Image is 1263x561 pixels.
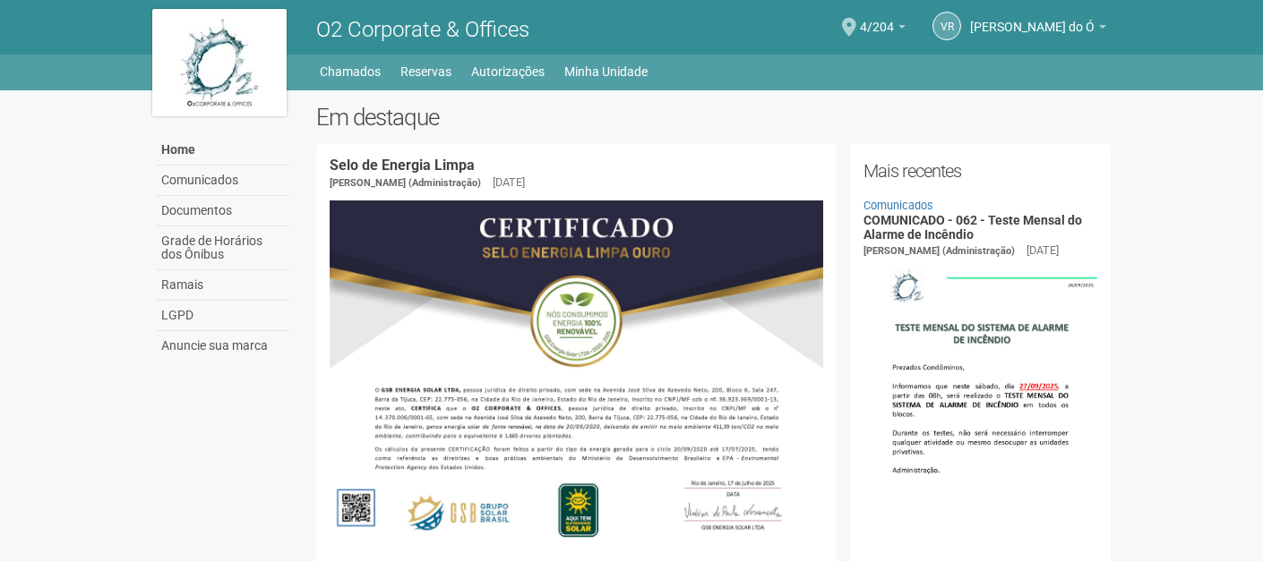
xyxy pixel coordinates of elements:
[157,226,289,270] a: Grade de Horários dos Ônibus
[157,135,289,166] a: Home
[860,3,894,34] span: 4/204
[863,245,1015,257] span: [PERSON_NAME] (Administração)
[330,177,481,189] span: [PERSON_NAME] (Administração)
[320,59,381,84] a: Chamados
[471,59,545,84] a: Autorizações
[330,200,823,549] img: COMUNICADO%20-%20054%20-%20Selo%20de%20Energia%20Limpa%20-%20P%C3%A1g.%202.jpg
[157,301,289,331] a: LGPD
[932,12,961,40] a: VR
[152,9,287,116] img: logo.jpg
[863,213,1082,241] a: COMUNICADO - 062 - Teste Mensal do Alarme de Incêndio
[970,3,1095,34] span: Viviane Rocha do Ó
[564,59,648,84] a: Minha Unidade
[157,196,289,226] a: Documentos
[863,199,933,212] a: Comunicados
[863,157,1097,184] h2: Mais recentes
[157,166,289,196] a: Comunicados
[1027,242,1059,259] div: [DATE]
[493,174,525,191] div: [DATE]
[157,270,289,301] a: Ramais
[316,17,529,42] span: O2 Corporate & Offices
[970,22,1106,37] a: [PERSON_NAME] do Ó
[860,22,906,37] a: 4/204
[330,157,475,174] a: Selo de Energia Limpa
[400,59,451,84] a: Reservas
[316,104,1111,131] h2: Em destaque
[157,331,289,361] a: Anuncie sua marca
